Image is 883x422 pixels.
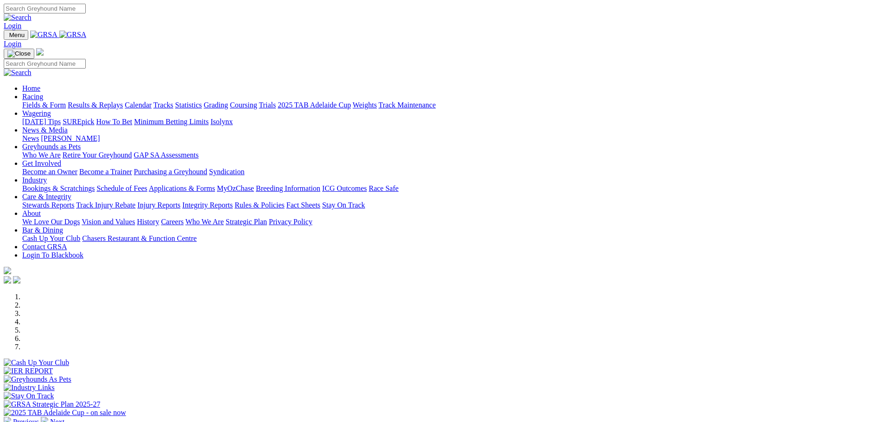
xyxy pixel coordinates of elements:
a: Applications & Forms [149,184,215,192]
button: Toggle navigation [4,49,34,59]
a: Retire Your Greyhound [63,151,132,159]
a: Stewards Reports [22,201,74,209]
a: Statistics [175,101,202,109]
a: Grading [204,101,228,109]
div: Greyhounds as Pets [22,151,879,159]
a: Bar & Dining [22,226,63,234]
a: Integrity Reports [182,201,233,209]
input: Search [4,59,86,69]
a: 2025 TAB Adelaide Cup [278,101,351,109]
a: Stay On Track [322,201,365,209]
a: Results & Replays [68,101,123,109]
a: Calendar [125,101,152,109]
a: We Love Our Dogs [22,218,80,226]
a: Track Maintenance [379,101,436,109]
input: Search [4,4,86,13]
div: News & Media [22,134,879,143]
a: GAP SA Assessments [134,151,199,159]
div: Get Involved [22,168,879,176]
a: Fields & Form [22,101,66,109]
a: [DATE] Tips [22,118,61,126]
a: Careers [161,218,184,226]
a: ICG Outcomes [322,184,367,192]
img: facebook.svg [4,276,11,283]
div: Bar & Dining [22,234,879,243]
a: Minimum Betting Limits [134,118,209,126]
a: Coursing [230,101,257,109]
img: Cash Up Your Club [4,359,69,367]
a: Isolynx [210,118,233,126]
img: logo-grsa-white.png [36,48,44,56]
a: Contact GRSA [22,243,67,251]
a: Who We Are [22,151,61,159]
span: Menu [9,31,25,38]
img: logo-grsa-white.png [4,267,11,274]
a: Become an Owner [22,168,77,176]
a: Schedule of Fees [96,184,147,192]
a: News & Media [22,126,68,134]
a: Login To Blackbook [22,251,83,259]
a: [PERSON_NAME] [41,134,100,142]
a: How To Bet [96,118,133,126]
a: Home [22,84,40,92]
div: Industry [22,184,879,193]
button: Toggle navigation [4,30,28,40]
a: Fact Sheets [286,201,320,209]
img: 2025 TAB Adelaide Cup - on sale now [4,409,126,417]
img: Search [4,69,32,77]
a: Industry [22,176,47,184]
img: twitter.svg [13,276,20,283]
a: Wagering [22,109,51,117]
a: Purchasing a Greyhound [134,168,207,176]
a: Vision and Values [82,218,135,226]
img: GRSA [30,31,57,39]
a: Login [4,22,21,30]
a: Tracks [153,101,173,109]
a: Get Involved [22,159,61,167]
a: Weights [353,101,377,109]
div: Care & Integrity [22,201,879,209]
a: SUREpick [63,118,94,126]
div: About [22,218,879,226]
a: Cash Up Your Club [22,234,80,242]
img: Search [4,13,32,22]
a: Strategic Plan [226,218,267,226]
a: Injury Reports [137,201,180,209]
img: GRSA Strategic Plan 2025-27 [4,400,100,409]
a: News [22,134,39,142]
img: GRSA [59,31,87,39]
a: Login [4,40,21,48]
a: Bookings & Scratchings [22,184,95,192]
a: Trials [259,101,276,109]
a: Race Safe [368,184,398,192]
a: About [22,209,41,217]
a: Track Injury Rebate [76,201,135,209]
a: Greyhounds as Pets [22,143,81,151]
a: History [137,218,159,226]
a: MyOzChase [217,184,254,192]
img: IER REPORT [4,367,53,375]
a: Who We Are [185,218,224,226]
img: Close [7,50,31,57]
a: Become a Trainer [79,168,132,176]
a: Privacy Policy [269,218,312,226]
a: Care & Integrity [22,193,71,201]
img: Greyhounds As Pets [4,375,71,384]
a: Syndication [209,168,244,176]
a: Chasers Restaurant & Function Centre [82,234,197,242]
a: Racing [22,93,43,101]
a: Rules & Policies [235,201,285,209]
img: Industry Links [4,384,55,392]
img: Stay On Track [4,392,54,400]
a: Breeding Information [256,184,320,192]
div: Wagering [22,118,879,126]
div: Racing [22,101,879,109]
